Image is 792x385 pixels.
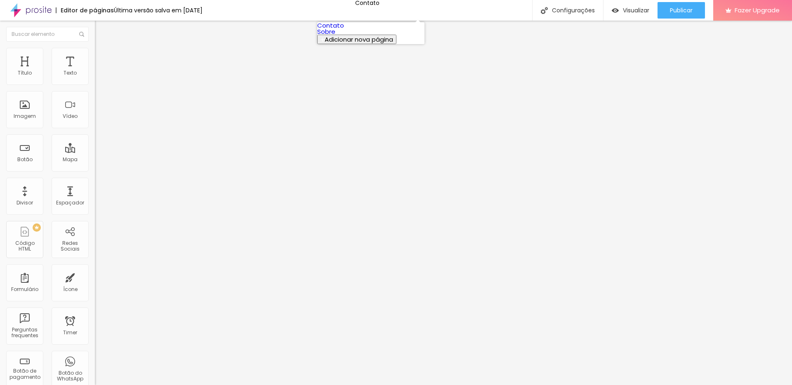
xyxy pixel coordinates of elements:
div: Perguntas frequentes [8,327,41,339]
div: Última versão salva em [DATE] [114,7,203,13]
img: view-1.svg [612,7,619,14]
div: Imagem [14,113,36,119]
div: Mapa [63,157,78,162]
div: Divisor [16,200,33,206]
div: Timer [63,330,77,336]
div: Código HTML [8,240,41,252]
div: Ícone [63,286,78,292]
span: Fazer Upgrade [735,7,780,14]
div: Vídeo [63,113,78,119]
button: Visualizar [603,2,658,19]
button: Adicionar nova página [317,35,396,44]
div: Botão [17,157,33,162]
img: Icone [79,32,84,37]
span: Adicionar nova página [325,35,393,44]
iframe: Editor [95,21,792,385]
div: Redes Sociais [54,240,86,252]
button: Publicar [658,2,705,19]
div: Título [18,70,32,76]
div: Formulário [11,286,38,292]
div: Espaçador [56,200,84,206]
div: Texto [64,70,77,76]
img: Icone [541,7,548,14]
div: Editor de páginas [56,7,114,13]
a: Contato [317,21,344,30]
div: Botão do WhatsApp [54,370,86,382]
span: Publicar [670,7,693,14]
a: Sobre [317,27,335,36]
span: Visualizar [623,7,649,14]
input: Buscar elemento [6,27,89,42]
div: Botão de pagamento [8,368,41,380]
